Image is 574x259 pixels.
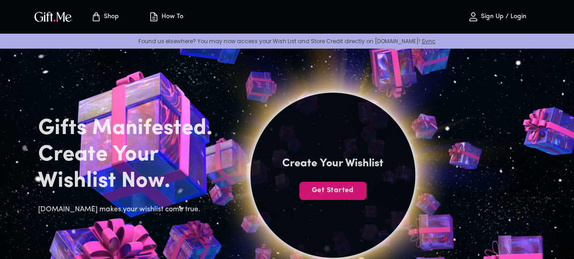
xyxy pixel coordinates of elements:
h2: Create Your [38,142,227,168]
p: Found us elsewhere? You may now access your Wish List and Store Credit directly on [DOMAIN_NAME]! [7,37,567,45]
button: How To [141,2,191,31]
img: GiftMe Logo [33,10,74,23]
h2: Wishlist Now. [38,168,227,194]
span: Get Started [299,185,366,195]
p: Shop [102,13,119,21]
h4: Create Your Wishlist [282,156,383,171]
button: Store page [80,2,130,31]
p: Sign Up / Login [479,13,526,21]
h6: [DOMAIN_NAME] makes your wishlist come true. [38,204,227,215]
h2: Gifts Manifested. [38,115,227,142]
p: How To [159,13,183,21]
button: Get Started [299,182,366,200]
img: how-to.svg [148,11,159,22]
button: GiftMe Logo [32,11,74,22]
a: Sync [422,37,436,45]
button: Sign Up / Login [451,2,542,31]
